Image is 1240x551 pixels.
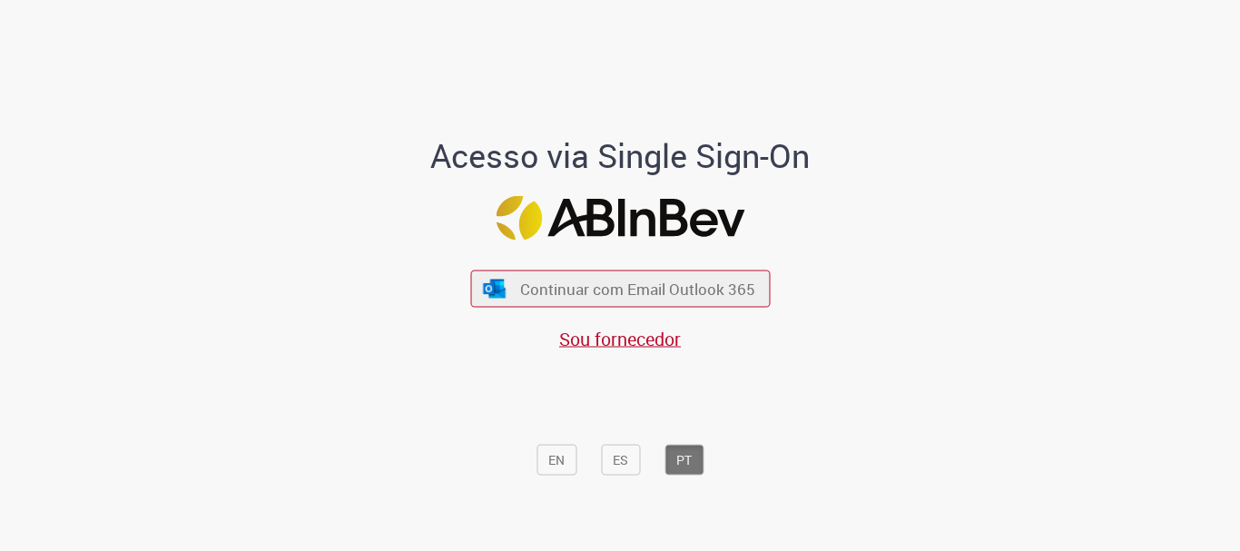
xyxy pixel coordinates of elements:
button: EN [536,445,576,476]
span: Continuar com Email Outlook 365 [520,279,755,300]
button: ícone Azure/Microsoft 360 Continuar com Email Outlook 365 [470,271,770,308]
a: Sou fornecedor [559,327,681,351]
h1: Acesso via Single Sign-On [369,138,872,174]
button: ES [601,445,640,476]
button: PT [664,445,704,476]
img: Logo ABInBev [496,196,744,241]
img: ícone Azure/Microsoft 360 [482,279,507,298]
